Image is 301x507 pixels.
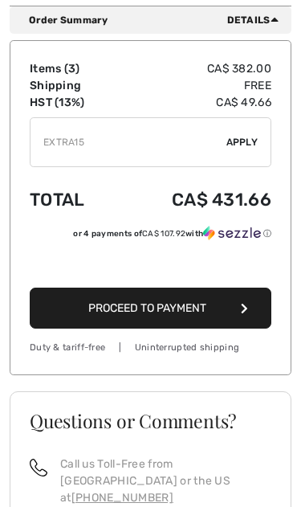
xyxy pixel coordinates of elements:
[203,226,261,240] img: Sezzle
[227,13,285,27] span: Details
[116,174,271,226] td: CA$ 431.66
[226,135,258,149] span: Apply
[88,301,206,315] span: Proceed to Payment
[30,94,116,111] td: HST (13%)
[30,341,271,355] div: Duty & tariff-free | Uninterrupted shipping
[68,62,75,76] span: 3
[71,491,173,505] a: [PHONE_NUMBER]
[30,288,271,329] button: Proceed to Payment
[30,411,271,430] h3: Questions or Comments?
[30,77,116,94] td: Shipping
[116,94,271,111] td: CA$ 49.66
[30,226,271,247] div: or 4 payments ofCA$ 107.92withSezzle Click to learn more about Sezzle
[29,13,285,27] div: Order Summary
[30,174,116,226] td: Total
[30,247,271,283] iframe: PayPal-paypal
[116,77,271,94] td: Free
[31,118,226,166] input: Promo code
[142,229,185,239] span: CA$ 107.92
[116,60,271,77] td: CA$ 382.00
[73,226,271,241] div: or 4 payments of with
[60,456,271,506] p: Call us Toll-Free from [GEOGRAPHIC_DATA] or the US at
[30,459,47,476] img: call
[30,60,116,77] td: Items ( )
